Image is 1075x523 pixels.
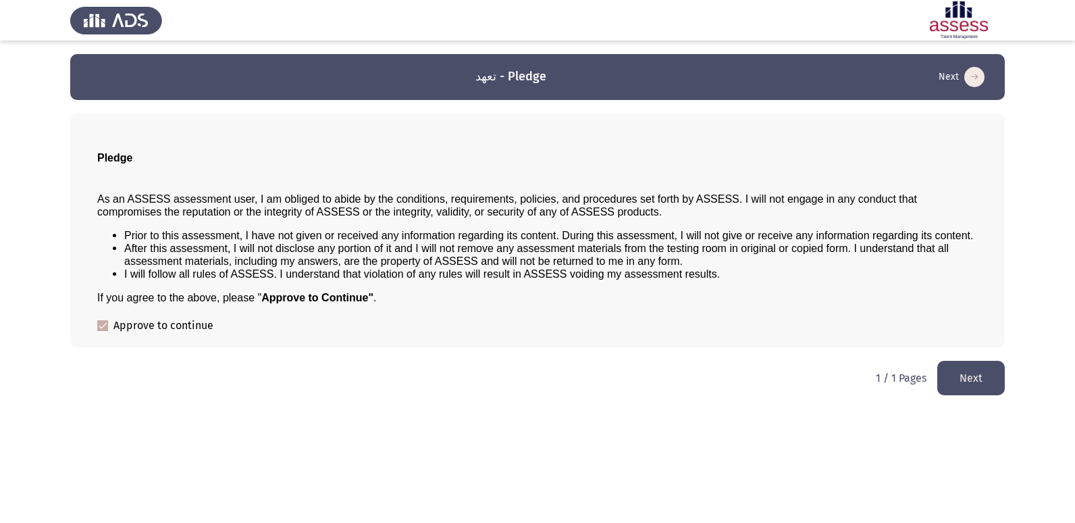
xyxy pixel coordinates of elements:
[937,361,1005,395] button: load next page
[935,66,989,88] button: load next page
[124,243,949,267] span: After this assessment, I will not disclose any portion of it and I will not remove any assessment...
[913,1,1005,39] img: Assessment logo of ASSESS Employability - EBI
[70,1,162,39] img: Assess Talent Management logo
[124,230,974,241] span: Prior to this assessment, I have not given or received any information regarding its content. Dur...
[261,292,373,303] b: Approve to Continue"
[97,152,132,164] span: Pledge
[124,268,720,280] span: I will follow all rules of ASSESS. I understand that violation of any rules will result in ASSESS...
[113,318,213,334] span: Approve to continue
[97,193,917,218] span: As an ASSESS assessment user, I am obliged to abide by the conditions, requirements, policies, an...
[97,292,376,303] span: If you agree to the above, please " .
[475,68,546,85] h3: تعهد - Pledge
[876,372,926,384] p: 1 / 1 Pages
